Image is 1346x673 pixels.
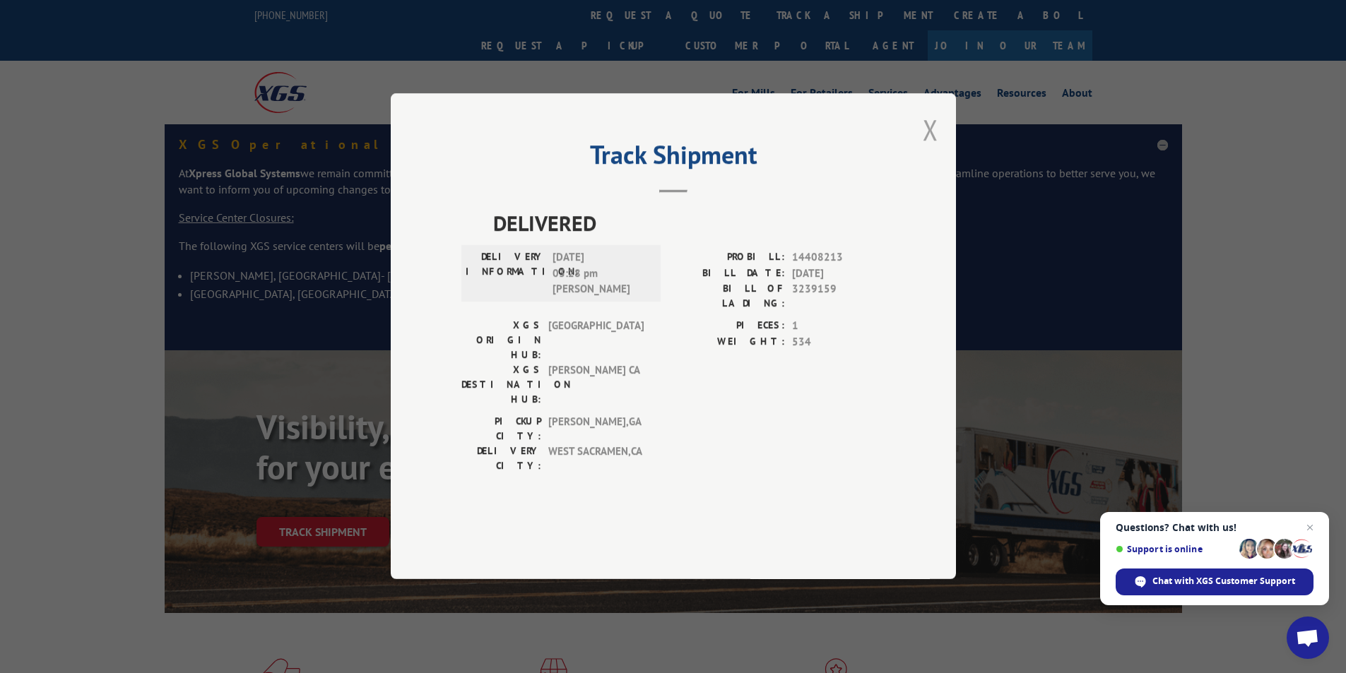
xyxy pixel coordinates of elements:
span: Chat with XGS Customer Support [1152,575,1295,588]
span: [DATE] 03:28 pm [PERSON_NAME] [553,250,648,298]
span: DELIVERED [493,208,885,239]
h2: Track Shipment [461,145,885,172]
span: 1 [792,318,885,335]
span: [PERSON_NAME] , GA [548,415,644,444]
span: 14408213 [792,250,885,266]
a: Open chat [1287,617,1329,659]
span: 3239159 [792,282,885,311]
span: 534 [792,334,885,350]
label: BILL DATE: [673,266,785,282]
span: [GEOGRAPHIC_DATA] [548,318,644,363]
label: XGS ORIGIN HUB: [461,318,541,363]
label: XGS DESTINATION HUB: [461,363,541,407]
label: DELIVERY INFORMATION: [466,250,545,298]
label: PICKUP CITY: [461,415,541,444]
span: [DATE] [792,266,885,282]
label: BILL OF LADING: [673,282,785,311]
span: Questions? Chat with us! [1116,522,1313,533]
label: PROBILL: [673,250,785,266]
span: Support is online [1116,544,1234,554]
label: WEIGHT: [673,334,785,350]
label: DELIVERY CITY: [461,444,541,474]
label: PIECES: [673,318,785,335]
button: Close modal [923,111,938,148]
span: [PERSON_NAME] CA [548,363,644,407]
span: Chat with XGS Customer Support [1116,568,1313,595]
span: WEST SACRAMEN , CA [548,444,644,474]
